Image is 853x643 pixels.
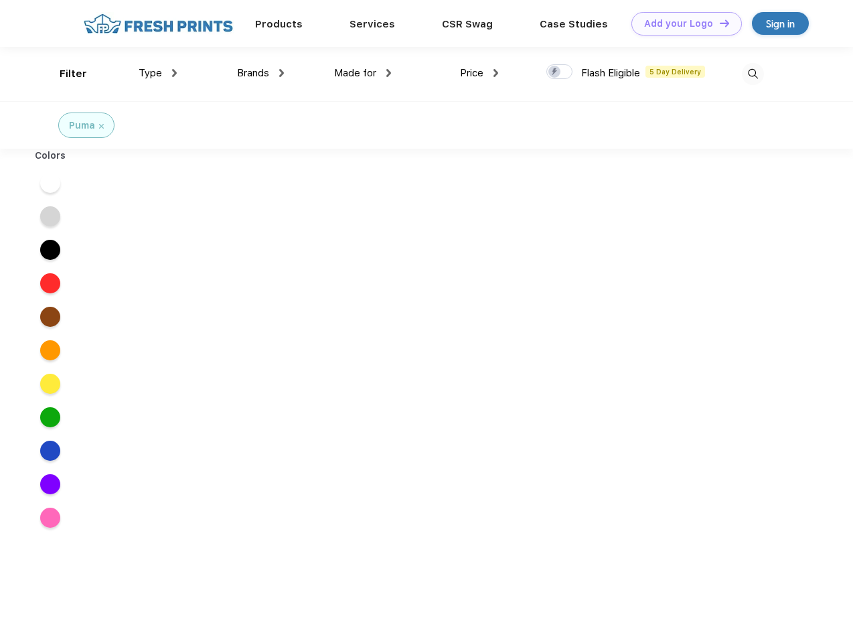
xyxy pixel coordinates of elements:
[442,18,493,30] a: CSR Swag
[279,69,284,77] img: dropdown.png
[69,119,95,133] div: Puma
[644,18,713,29] div: Add your Logo
[386,69,391,77] img: dropdown.png
[172,69,177,77] img: dropdown.png
[350,18,395,30] a: Services
[645,66,705,78] span: 5 Day Delivery
[60,66,87,82] div: Filter
[25,149,76,163] div: Colors
[99,124,104,129] img: filter_cancel.svg
[581,67,640,79] span: Flash Eligible
[237,67,269,79] span: Brands
[742,63,764,85] img: desktop_search.svg
[766,16,795,31] div: Sign in
[334,67,376,79] span: Made for
[460,67,483,79] span: Price
[720,19,729,27] img: DT
[752,12,809,35] a: Sign in
[80,12,237,35] img: fo%20logo%202.webp
[493,69,498,77] img: dropdown.png
[255,18,303,30] a: Products
[139,67,162,79] span: Type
